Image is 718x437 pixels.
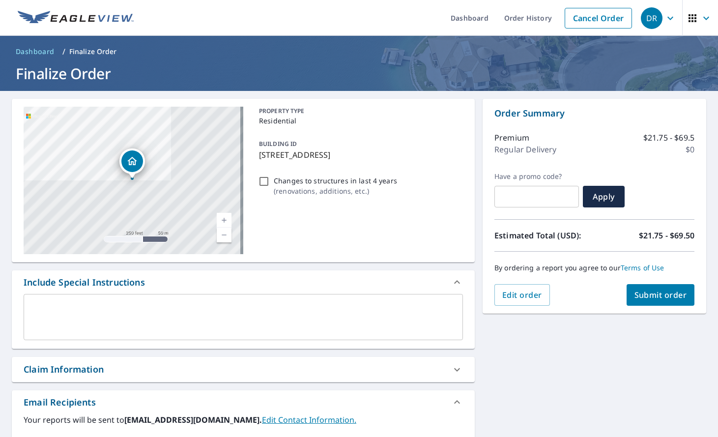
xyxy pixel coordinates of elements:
p: [STREET_ADDRESS] [259,149,459,161]
span: Submit order [634,290,687,300]
p: BUILDING ID [259,140,297,148]
nav: breadcrumb [12,44,706,59]
a: Terms of Use [621,263,664,272]
label: Have a promo code? [494,172,579,181]
p: Residential [259,116,459,126]
button: Submit order [627,284,695,306]
span: Apply [591,191,617,202]
div: DR [641,7,662,29]
a: EditContactInfo [262,414,356,425]
li: / [62,46,65,58]
h1: Finalize Order [12,63,706,84]
p: Estimated Total (USD): [494,230,595,241]
button: Apply [583,186,625,207]
p: Finalize Order [69,47,117,57]
div: Dropped pin, building 1, Residential property, 916 Shoalcreek Pl Wilmington, NC 28405 [119,148,145,179]
p: $0 [686,144,694,155]
b: [EMAIL_ADDRESS][DOMAIN_NAME]. [124,414,262,425]
p: PROPERTY TYPE [259,107,459,116]
p: ( renovations, additions, etc. ) [274,186,397,196]
a: Dashboard [12,44,58,59]
span: Edit order [502,290,542,300]
a: Cancel Order [565,8,632,29]
p: Regular Delivery [494,144,556,155]
div: Email Recipients [24,396,96,409]
p: Premium [494,132,529,144]
p: Changes to structures in last 4 years [274,175,397,186]
p: Order Summary [494,107,694,120]
button: Edit order [494,284,550,306]
p: $21.75 - $69.5 [643,132,694,144]
p: By ordering a report you agree to our [494,263,694,272]
span: Dashboard [16,47,55,57]
div: Include Special Instructions [24,276,145,289]
label: Your reports will be sent to [24,414,463,426]
p: $21.75 - $69.50 [639,230,694,241]
img: EV Logo [18,11,134,26]
div: Claim Information [24,363,104,376]
div: Include Special Instructions [12,270,475,294]
div: Email Recipients [12,390,475,414]
a: Current Level 17, Zoom Out [217,228,231,242]
a: Current Level 17, Zoom In [217,213,231,228]
div: Claim Information [12,357,475,382]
